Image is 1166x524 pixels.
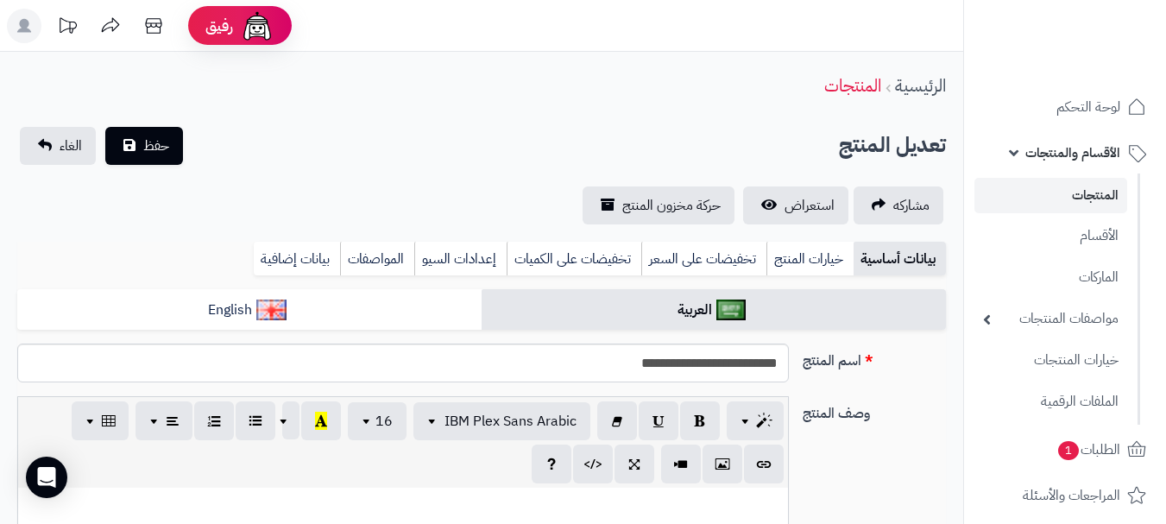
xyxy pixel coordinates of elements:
a: استعراض [743,186,848,224]
a: مشاركه [854,186,943,224]
a: المنتجات [974,178,1127,213]
a: الطلبات1 [974,429,1156,470]
button: 16 [348,402,407,440]
a: المراجعات والأسئلة [974,475,1156,516]
span: حفظ [143,136,169,156]
span: الغاء [60,136,82,156]
a: المنتجات [824,73,881,98]
img: English [256,300,287,320]
a: English [17,289,482,331]
a: الأقسام [974,218,1127,255]
span: الطلبات [1056,438,1120,462]
a: لوحة التحكم [974,86,1156,128]
span: لوحة التحكم [1056,95,1120,119]
span: حركة مخزون المنتج [622,195,721,216]
a: تخفيضات على الكميات [507,242,641,276]
img: العربية [716,300,747,320]
a: الرئيسية [895,73,946,98]
h2: تعديل المنتج [839,128,946,163]
a: الغاء [20,127,96,165]
a: بيانات إضافية [254,242,340,276]
a: مواصفات المنتجات [974,300,1127,338]
span: المراجعات والأسئلة [1023,483,1120,508]
a: الماركات [974,259,1127,296]
a: العربية [482,289,946,331]
img: ai-face.png [240,9,274,43]
span: IBM Plex Sans Arabic [444,411,577,432]
a: خيارات المنتجات [974,342,1127,379]
a: تخفيضات على السعر [641,242,766,276]
a: حركة مخزون المنتج [583,186,734,224]
button: حفظ [105,127,183,165]
a: المواصفات [340,242,414,276]
span: استعراض [785,195,835,216]
span: 16 [375,411,393,432]
a: خيارات المنتج [766,242,854,276]
a: تحديثات المنصة [46,9,89,47]
a: إعدادات السيو [414,242,507,276]
a: بيانات أساسية [854,242,946,276]
label: اسم المنتج [796,344,953,371]
span: الأقسام والمنتجات [1025,141,1120,165]
span: رفيق [205,16,233,36]
a: الملفات الرقمية [974,383,1127,420]
span: مشاركه [893,195,930,216]
label: وصف المنتج [796,396,953,424]
span: 1 [1058,441,1079,460]
div: Open Intercom Messenger [26,457,67,498]
button: IBM Plex Sans Arabic [413,402,590,440]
